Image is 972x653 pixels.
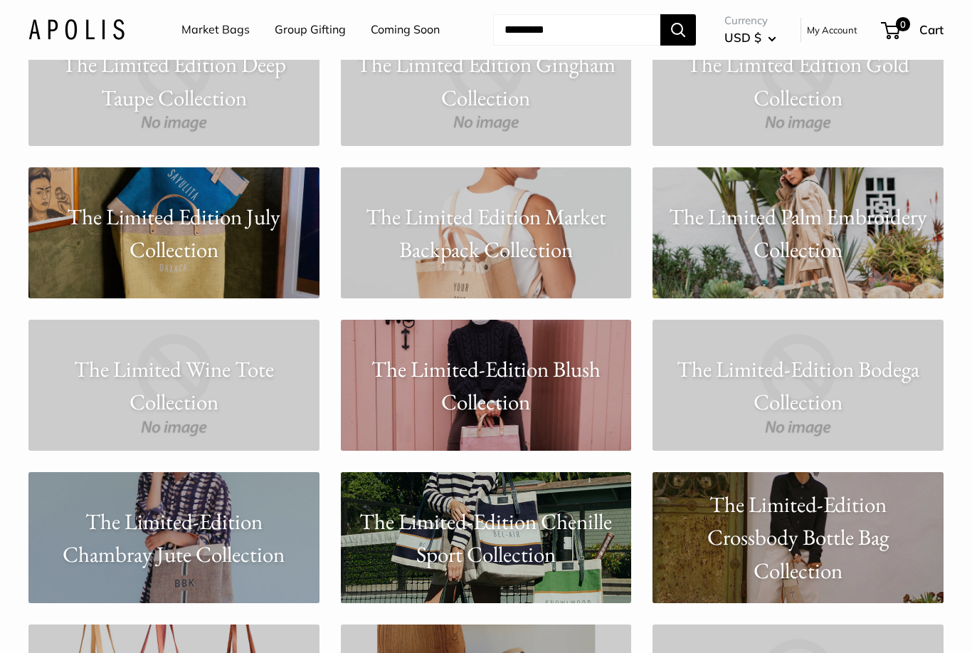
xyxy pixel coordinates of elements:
[28,472,319,603] a: The Limited-Edition Chambray Jute Collection
[28,352,319,418] p: The Limited Wine Tote Collection
[341,320,632,451] a: The Limited-Edition Blush Collection
[181,19,250,41] a: Market Bags
[28,320,319,451] a: The Limited Wine Tote Collection
[653,488,944,587] p: The Limited-Edition Crossbody Bottle Bag Collection
[660,14,696,46] button: Search
[896,17,910,31] span: 0
[341,48,632,114] p: The Limited Edition Gingham Collection
[341,352,632,418] p: The Limited-Edition Blush Collection
[341,504,632,570] p: The Limited-Edition Chenille Sport Collection
[341,15,632,146] a: The Limited Edition Gingham Collection
[653,472,944,603] a: The Limited-Edition Crossbody Bottle Bag Collection
[28,167,319,298] a: The Limited Edition July Collection
[341,199,632,266] p: The Limited Edition Market Backpack Collection
[28,199,319,266] p: The Limited Edition July Collection
[28,15,319,146] a: The Limited Edition Deep Taupe Collection
[807,21,857,38] a: My Account
[28,504,319,570] p: The Limited-Edition Chambray Jute Collection
[724,26,776,49] button: USD $
[371,19,440,41] a: Coming Soon
[882,19,944,41] a: 0 Cart
[28,19,125,40] img: Apolis
[724,11,776,31] span: Currency
[341,472,632,603] a: The Limited-Edition Chenille Sport Collection
[653,199,944,266] p: The Limited Palm Embroidery Collection
[724,30,761,45] span: USD $
[653,320,944,451] a: The Limited-Edition Bodega Collection
[653,48,944,114] p: The Limited Edition Gold Collection
[275,19,346,41] a: Group Gifting
[653,352,944,418] p: The Limited-Edition Bodega Collection
[341,167,632,298] a: The Limited Edition Market Backpack Collection
[11,599,152,642] iframe: Sign Up via Text for Offers
[653,167,944,298] a: The Limited Palm Embroidery Collection
[493,14,660,46] input: Search...
[919,22,944,37] span: Cart
[28,48,319,114] p: The Limited Edition Deep Taupe Collection
[653,15,944,146] a: The Limited Edition Gold Collection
